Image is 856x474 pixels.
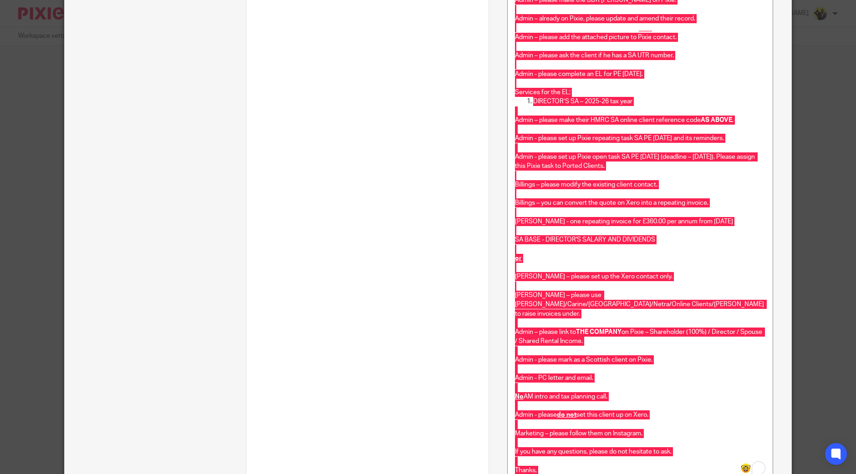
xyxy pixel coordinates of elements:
[515,255,522,262] u: or
[515,291,765,318] p: [PERSON_NAME] – please use [PERSON_NAME]/Carine/[GEOGRAPHIC_DATA]/Netra/Online Clients/[PERSON_NA...
[515,272,765,281] p: [PERSON_NAME] – please set up the Xero contact only.
[701,117,732,123] strong: AS ABOVE
[515,116,765,125] p: Admin – please make their HMRC SA online client reference code .
[533,97,765,106] p: DIRECTOR’S SA – 2025-26 tax year
[515,14,765,23] p: Admin – already on Pixie, please update and amend their record.
[515,33,765,42] p: Admin – please add the attached picture to Pixie contact.
[557,412,576,418] u: do not
[576,329,622,335] strong: THE COMPANY
[515,152,765,171] p: Admin - please set up Pixie open task SA PE [DATE] (deadline – [DATE]). Please assign this Pixie ...
[515,393,524,400] u: No
[515,328,765,346] p: Admin – please link to on Pixie – Shareholder (100%) / Director / Spouse / Shared Rental Income.
[515,51,765,60] p: Admin – please ask the client if he has a SA UTR number.
[515,392,765,401] p: AM intro and tax planning call.
[515,180,765,189] p: Billings – please modify the existing client contact.
[515,134,765,143] p: Admin - please set up Pixie repeating task SA PE [DATE] and its reminders.
[515,217,765,226] p: [PERSON_NAME] - one repeating invoice for £360.00 per annum from [DATE]
[515,355,765,364] p: Admin - please mark as a Scottish client on Pixie.
[515,88,765,97] p: Services for the EL;
[515,373,765,383] p: Admin - PC letter and email.
[515,429,765,438] p: Marketing – please follow them on Instagram.
[515,447,765,456] p: If you have any questions, please do not hesitate to ask.
[515,198,765,207] p: Billings – you can convert the quote on Xero into a repeating invoice.
[515,235,765,244] p: SA BASE - DIRECTOR'S SALARY AND DIVIDENDS
[515,70,765,79] p: Admin - please complete an EL for PE [DATE].
[515,410,765,419] p: Admin - please set this client up on Xero.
